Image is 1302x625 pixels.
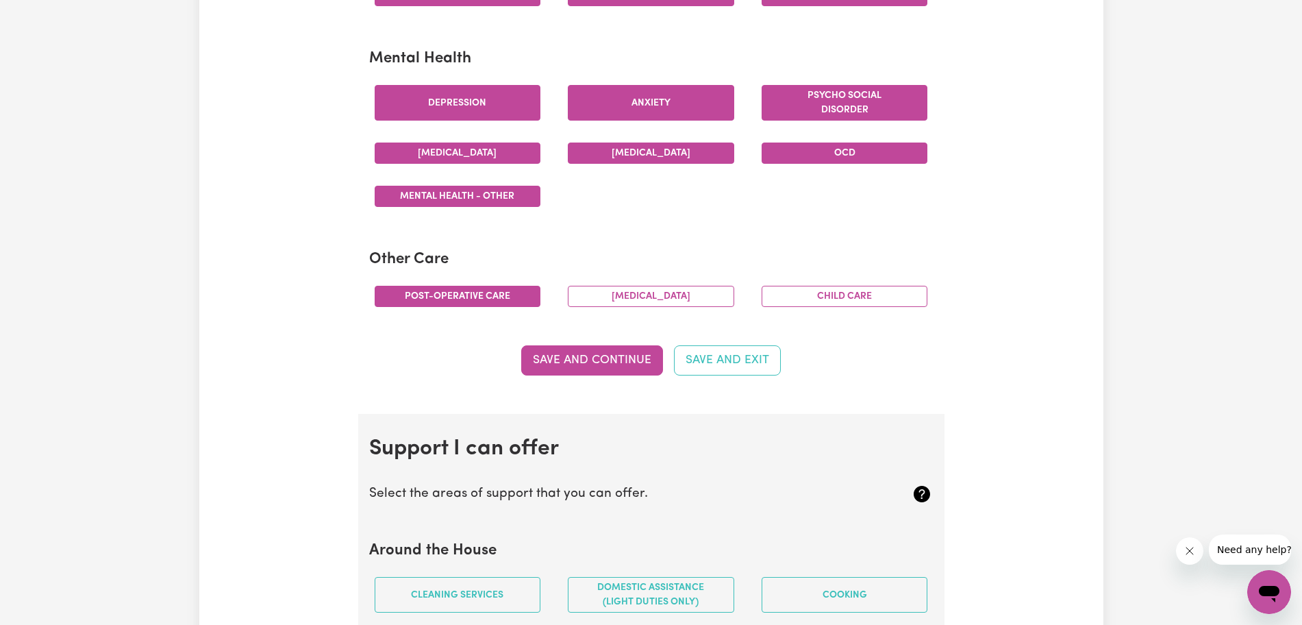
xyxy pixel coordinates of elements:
[369,542,934,561] h2: Around the House
[375,85,541,121] button: Depression
[369,251,934,269] h2: Other Care
[369,50,934,69] h2: Mental Health
[369,485,840,504] p: Select the areas of support that you can offer.
[521,345,663,376] button: Save and Continue
[568,143,734,164] button: [MEDICAL_DATA]
[568,286,734,307] button: [MEDICAL_DATA]
[762,143,928,164] button: OCD
[568,85,734,121] button: Anxiety
[1209,535,1291,565] iframe: Message from company
[369,436,934,462] h2: Support I can offer
[375,143,541,164] button: [MEDICAL_DATA]
[762,85,928,121] button: Psycho social disorder
[375,286,541,307] button: Post-operative care
[8,10,83,21] span: Need any help?
[568,577,734,613] button: Domestic assistance (light duties only)
[375,577,541,613] button: Cleaning services
[1247,570,1291,614] iframe: Button to launch messaging window
[762,577,928,613] button: Cooking
[1176,537,1203,565] iframe: Close message
[674,345,781,376] button: Save and Exit
[762,286,928,307] button: Child care
[375,186,541,207] button: Mental Health - Other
